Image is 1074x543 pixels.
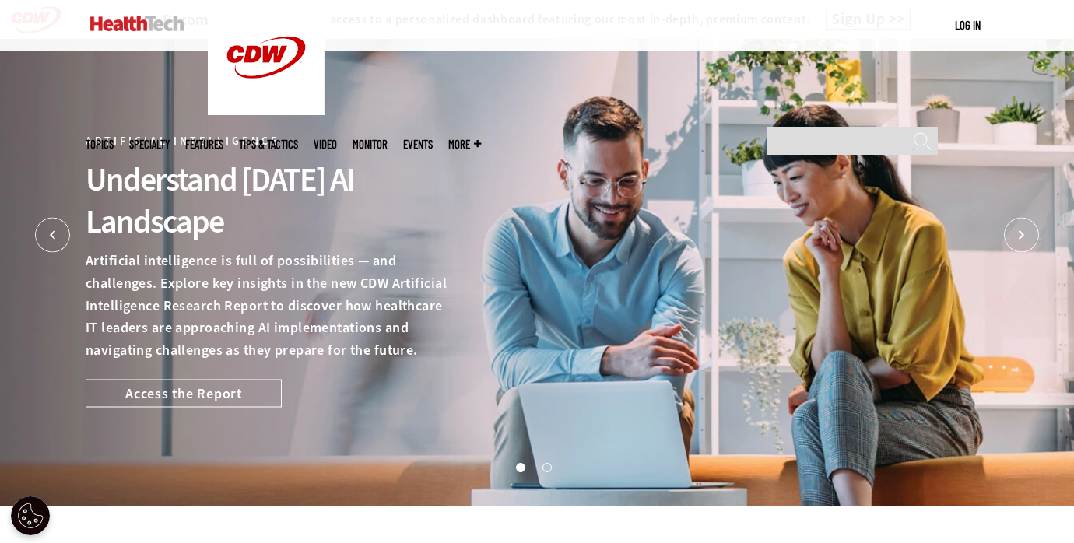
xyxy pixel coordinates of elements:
button: Next [1004,218,1039,253]
span: More [448,138,481,150]
a: MonITor [353,138,388,150]
button: Prev [35,218,70,253]
button: 1 of 2 [516,463,524,471]
button: 2 of 2 [542,463,550,471]
a: Video [314,138,337,150]
div: User menu [955,17,981,33]
a: Events [403,138,433,150]
img: Home [90,16,184,31]
a: CDW [208,103,325,119]
div: Understand [DATE] AI Landscape [86,159,447,243]
div: Cookie Settings [11,496,50,535]
a: Features [185,138,223,150]
button: Open Preferences [11,496,50,535]
a: Log in [955,18,981,32]
p: Artificial intelligence is full of possibilities — and challenges. Explore key insights in the ne... [86,250,447,362]
a: Tips & Tactics [239,138,298,150]
span: Topics [86,138,114,150]
a: Access the Report [86,379,282,407]
span: Specialty [129,138,170,150]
